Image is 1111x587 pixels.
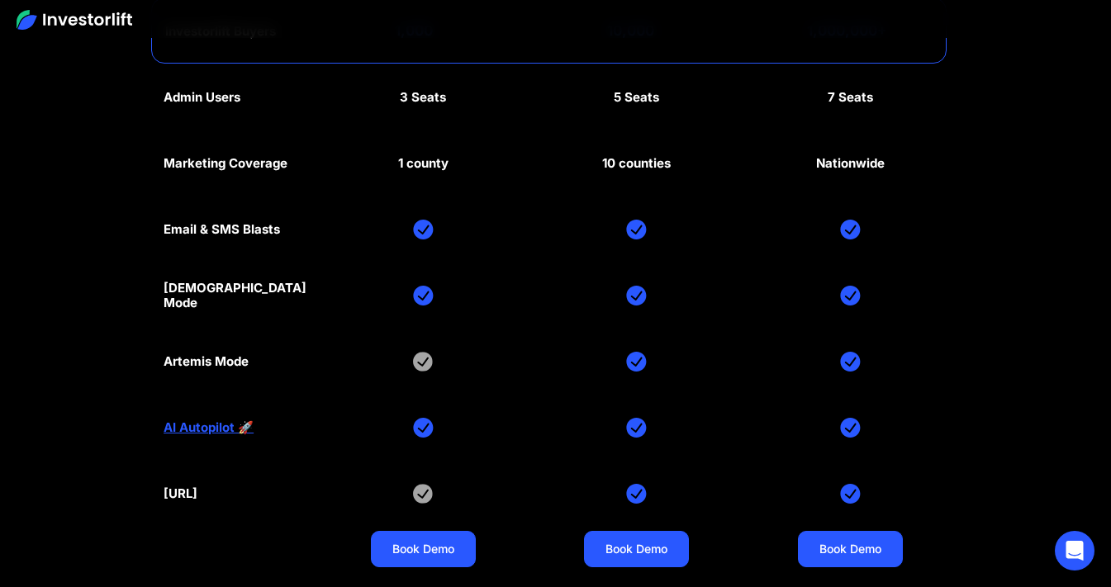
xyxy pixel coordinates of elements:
div: 3 Seats [400,90,446,105]
div: [DEMOGRAPHIC_DATA] Mode [164,281,306,310]
div: Nationwide [816,156,885,171]
div: Marketing Coverage [164,156,287,171]
div: Email & SMS Blasts [164,222,280,237]
a: AI Autopilot 🚀 [164,420,254,435]
div: 7 Seats [828,90,873,105]
a: Book Demo [371,531,476,567]
div: [URL] [164,486,197,501]
div: 1 county [398,156,449,171]
div: Open Intercom Messenger [1055,531,1094,570]
div: Artemis Mode [164,354,249,369]
div: Admin Users [164,90,240,105]
a: Book Demo [798,531,903,567]
a: Book Demo [584,531,689,567]
div: 5 Seats [614,90,659,105]
div: 10 counties [602,156,671,171]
